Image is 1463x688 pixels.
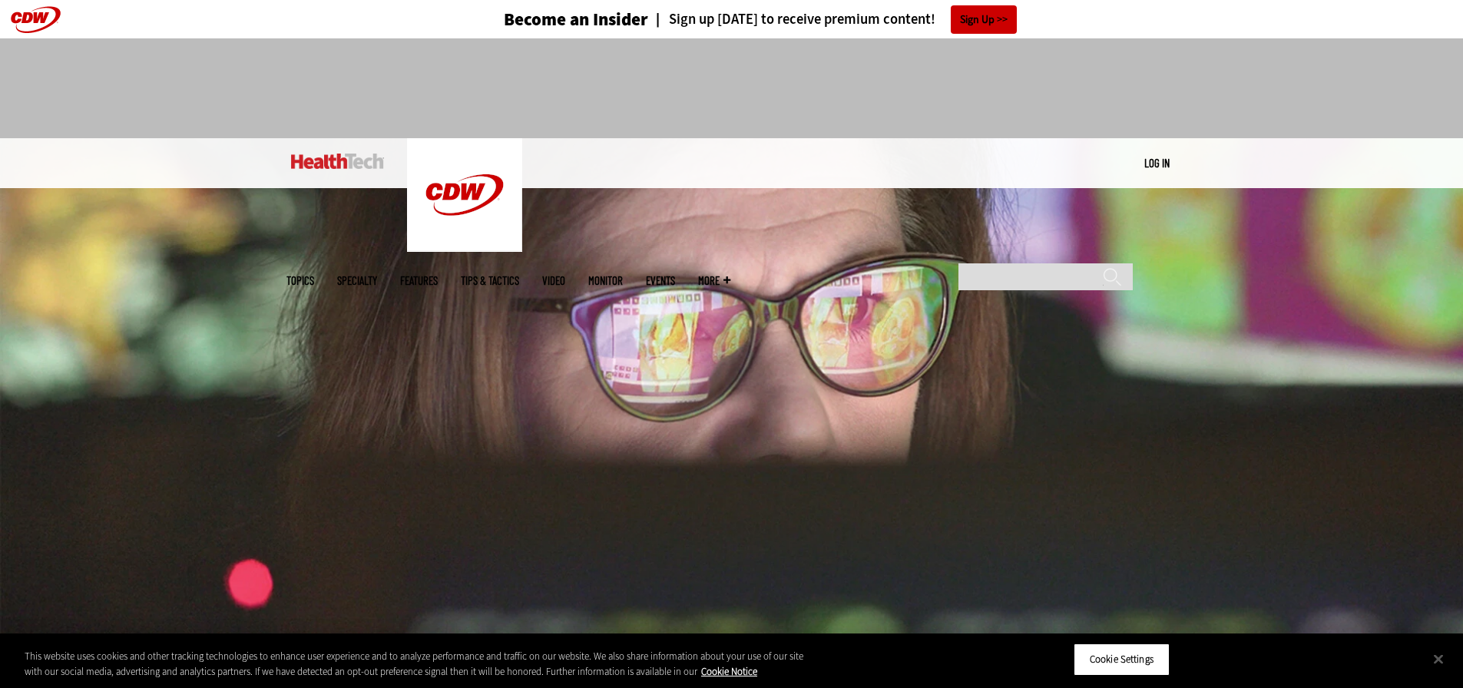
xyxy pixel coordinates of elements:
[1144,156,1170,170] a: Log in
[291,154,384,169] img: Home
[1074,643,1170,676] button: Cookie Settings
[1144,155,1170,171] div: User menu
[446,11,648,28] a: Become an Insider
[461,275,519,286] a: Tips & Tactics
[337,275,377,286] span: Specialty
[648,12,935,27] a: Sign up [DATE] to receive premium content!
[646,275,675,286] a: Events
[1422,642,1455,676] button: Close
[407,138,522,252] img: Home
[504,11,648,28] h3: Become an Insider
[951,5,1017,34] a: Sign Up
[542,275,565,286] a: Video
[452,54,1011,123] iframe: advertisement
[698,275,730,286] span: More
[25,649,805,679] div: This website uses cookies and other tracking technologies to enhance user experience and to analy...
[407,240,522,256] a: CDW
[286,275,314,286] span: Topics
[588,275,623,286] a: MonITor
[701,665,757,678] a: More information about your privacy
[400,275,438,286] a: Features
